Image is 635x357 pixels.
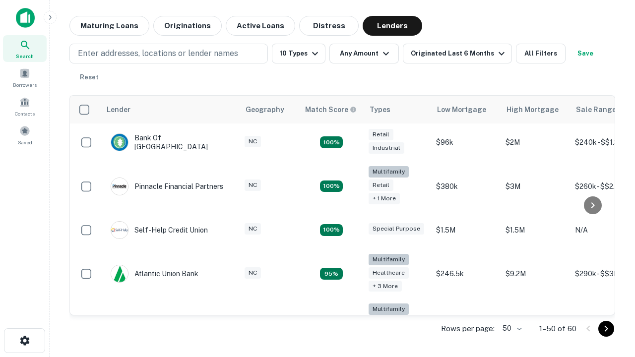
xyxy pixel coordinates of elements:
a: Contacts [3,93,47,119]
div: High Mortgage [507,104,559,116]
div: Types [370,104,390,116]
div: Matching Properties: 11, hasApolloMatch: undefined [320,224,343,236]
th: Capitalize uses an advanced AI algorithm to match your search with the best lender. The match sco... [299,96,364,123]
td: $246k [431,298,501,349]
button: Save your search to get updates of matches that match your search criteria. [570,44,601,63]
div: Originated Last 6 Months [411,48,508,59]
th: Lender [101,96,240,123]
button: Reset [73,67,105,87]
button: Distress [299,16,359,36]
th: Types [364,96,431,123]
img: picture [111,222,128,238]
td: $3M [501,161,570,211]
div: Sale Range [576,104,616,116]
th: Geography [240,96,299,123]
span: Borrowers [13,81,37,89]
div: Retail [369,179,393,191]
div: Capitalize uses an advanced AI algorithm to match your search with the best lender. The match sco... [305,104,357,115]
div: Multifamily [369,254,409,265]
div: Bank Of [GEOGRAPHIC_DATA] [111,133,230,151]
th: Low Mortgage [431,96,501,123]
div: Pinnacle Financial Partners [111,178,223,195]
td: $1.5M [501,211,570,249]
button: Maturing Loans [69,16,149,36]
div: Atlantic Union Bank [111,265,198,283]
div: Multifamily [369,166,409,178]
div: The Fidelity Bank [111,315,191,333]
span: Contacts [15,110,35,118]
div: + 1 more [369,193,400,204]
button: All Filters [516,44,566,63]
div: Matching Properties: 9, hasApolloMatch: undefined [320,268,343,280]
div: Self-help Credit Union [111,221,208,239]
div: + 3 more [369,281,402,292]
td: $3.2M [501,298,570,349]
p: 1–50 of 60 [539,323,576,335]
span: Search [16,52,34,60]
a: Search [3,35,47,62]
img: capitalize-icon.png [16,8,35,28]
div: NC [245,136,261,147]
div: Healthcare [369,267,409,279]
button: Originations [153,16,222,36]
button: 10 Types [272,44,325,63]
button: Enter addresses, locations or lender names [69,44,268,63]
img: picture [111,178,128,195]
td: $1.5M [431,211,501,249]
div: Matching Properties: 15, hasApolloMatch: undefined [320,136,343,148]
div: Matching Properties: 17, hasApolloMatch: undefined [320,180,343,192]
td: $2M [501,123,570,161]
div: NC [245,223,261,235]
span: Saved [18,138,32,146]
button: Active Loans [226,16,295,36]
div: NC [245,179,261,191]
img: picture [111,134,128,151]
a: Borrowers [3,64,47,91]
div: NC [245,267,261,279]
td: $380k [431,161,501,211]
button: Go to next page [598,321,614,337]
th: High Mortgage [501,96,570,123]
h6: Match Score [305,104,355,115]
div: Special Purpose [369,223,424,235]
div: Geography [246,104,284,116]
td: $96k [431,123,501,161]
img: picture [111,265,128,282]
button: Originated Last 6 Months [403,44,512,63]
div: 50 [499,321,523,336]
a: Saved [3,121,47,148]
div: Low Mortgage [437,104,486,116]
button: Any Amount [329,44,399,63]
p: Enter addresses, locations or lender names [78,48,238,59]
div: Industrial [369,142,404,154]
p: Rows per page: [441,323,495,335]
div: Lender [107,104,130,116]
iframe: Chat Widget [585,246,635,294]
button: Lenders [363,16,422,36]
td: $246.5k [431,249,501,299]
div: Retail [369,129,393,140]
td: $9.2M [501,249,570,299]
div: Multifamily [369,303,409,315]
